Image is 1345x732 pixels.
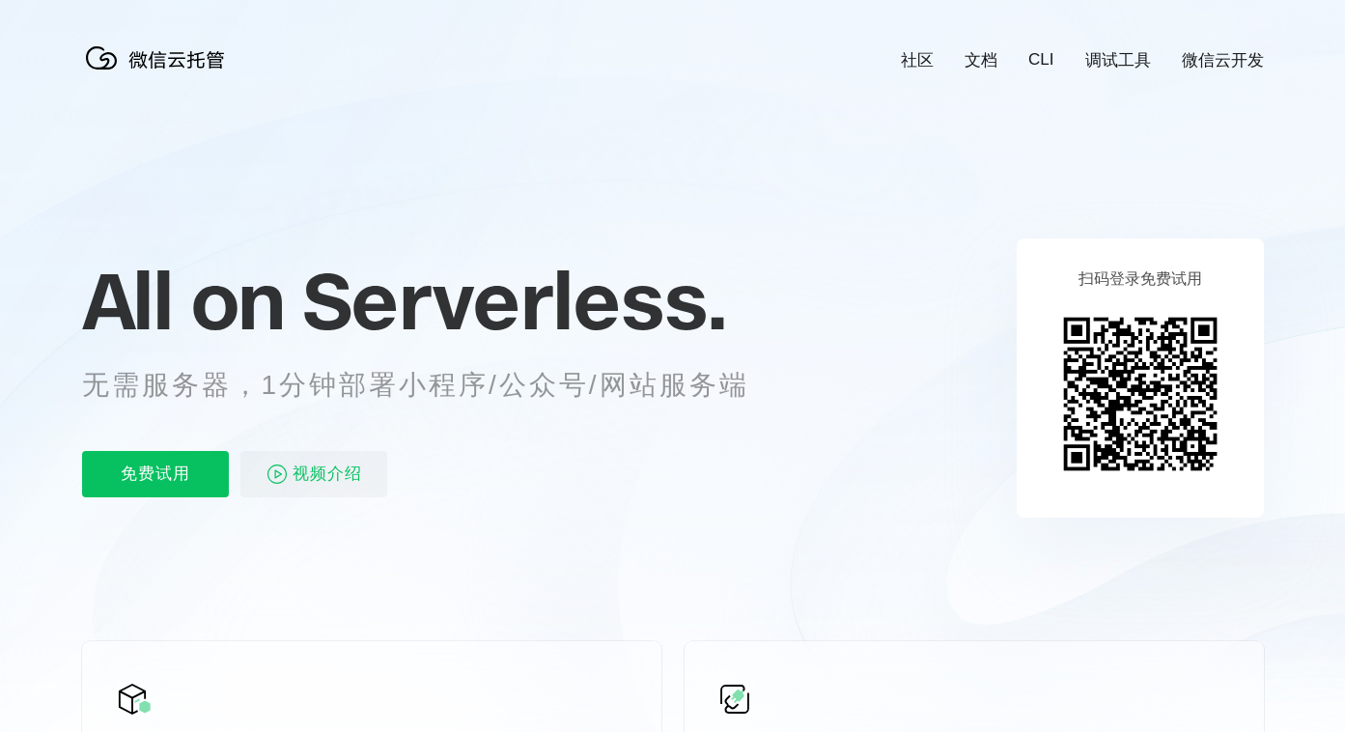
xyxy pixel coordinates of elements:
img: video_play.svg [266,463,289,486]
a: 文档 [965,49,997,71]
img: 微信云托管 [82,39,237,77]
a: 微信云托管 [82,64,237,80]
p: 无需服务器，1分钟部署小程序/公众号/网站服务端 [82,366,785,405]
p: 扫码登录免费试用 [1079,269,1202,290]
a: CLI [1028,50,1053,70]
p: 免费试用 [82,451,229,497]
span: Serverless. [302,252,726,349]
a: 社区 [901,49,934,71]
span: All on [82,252,284,349]
a: 调试工具 [1085,49,1151,71]
a: 微信云开发 [1182,49,1264,71]
span: 视频介绍 [293,451,362,497]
